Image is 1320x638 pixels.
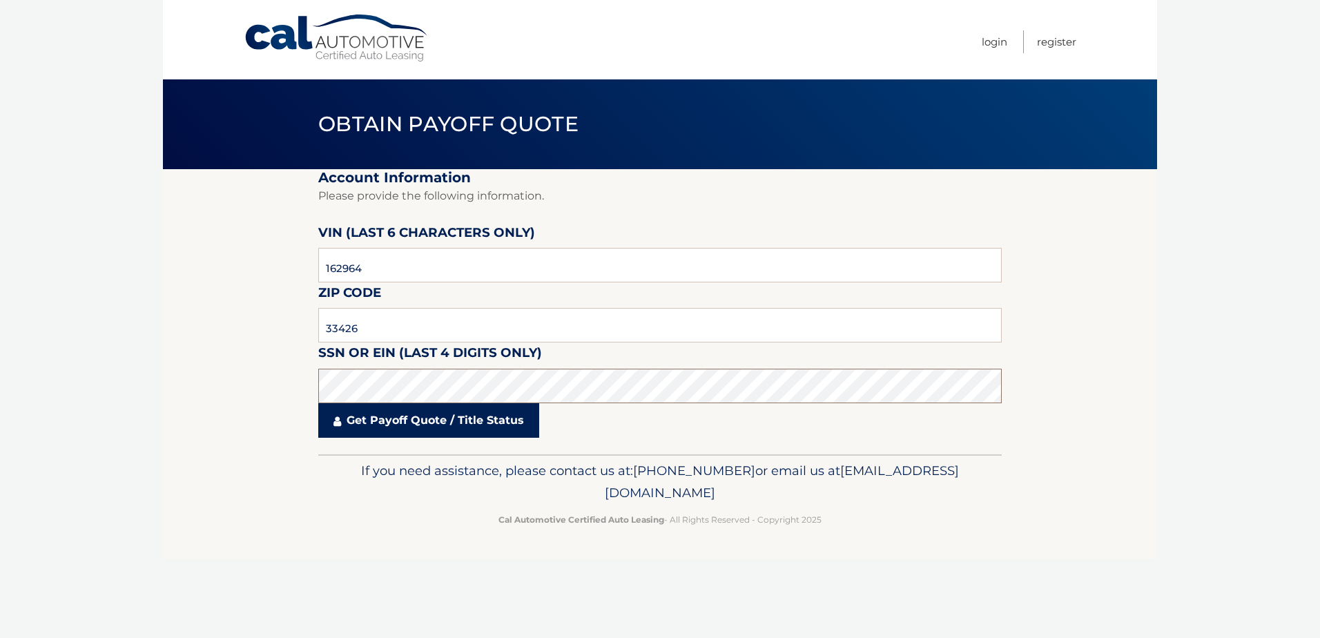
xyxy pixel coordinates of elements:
a: Register [1037,30,1076,53]
strong: Cal Automotive Certified Auto Leasing [498,514,664,525]
a: Get Payoff Quote / Title Status [318,403,539,438]
a: Cal Automotive [244,14,430,63]
label: SSN or EIN (last 4 digits only) [318,342,542,368]
p: - All Rights Reserved - Copyright 2025 [327,512,993,527]
p: If you need assistance, please contact us at: or email us at [327,460,993,504]
a: Login [982,30,1007,53]
h2: Account Information [318,169,1002,186]
label: Zip Code [318,282,381,308]
span: [PHONE_NUMBER] [633,463,755,478]
span: Obtain Payoff Quote [318,111,579,137]
p: Please provide the following information. [318,186,1002,206]
label: VIN (last 6 characters only) [318,222,535,248]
